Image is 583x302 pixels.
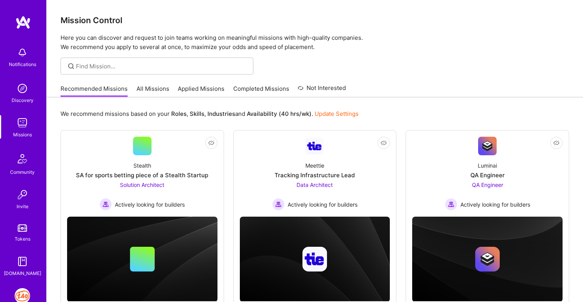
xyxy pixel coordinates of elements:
img: teamwork [15,115,30,131]
i: icon SearchGrey [67,62,76,71]
img: Actively looking for builders [272,198,285,210]
div: Meettie [305,161,324,170]
div: Tracking Infrastructure Lead [275,171,355,179]
img: logo [15,15,31,29]
img: tokens [18,224,27,232]
i: icon EyeClosed [208,140,214,146]
span: Actively looking for builders [115,200,185,209]
span: Data Architect [297,182,333,188]
img: Company Logo [305,138,324,154]
div: Discovery [12,96,34,104]
div: QA Engineer [470,171,505,179]
a: All Missions [136,85,169,97]
p: We recommend missions based on your , , and . [61,110,359,118]
img: Company logo [302,247,327,271]
span: Actively looking for builders [288,200,357,209]
div: Invite [17,202,29,210]
img: Invite [15,187,30,202]
h3: Mission Control [61,15,569,25]
img: Company Logo [478,137,497,155]
div: Community [10,168,35,176]
img: cover [412,217,563,302]
b: Industries [207,110,235,117]
div: Missions [13,131,32,139]
i: icon EyeClosed [381,140,387,146]
a: Recommended Missions [61,85,128,97]
b: Roles [171,110,187,117]
img: discovery [15,81,30,96]
span: QA Engineer [472,182,503,188]
div: SA for sports betting piece of a Stealth Startup [76,171,208,179]
a: Not Interested [298,83,346,97]
img: cover [67,217,217,302]
b: Skills [190,110,204,117]
img: guide book [15,254,30,269]
span: Actively looking for builders [460,200,530,209]
span: Solution Architect [120,182,164,188]
img: Community [13,149,32,168]
div: [DOMAIN_NAME] [4,269,41,277]
a: Update Settings [315,110,359,117]
a: StealthSA for sports betting piece of a Stealth StartupSolution Architect Actively looking for bu... [67,137,217,210]
div: Luminai [478,161,497,170]
a: Completed Missions [233,85,289,97]
img: cover [240,217,390,302]
a: Company LogoLuminaiQA EngineerQA Engineer Actively looking for buildersActively looking for builders [412,137,563,210]
img: bell [15,45,30,60]
div: Stealth [133,161,151,170]
div: Tokens [15,235,30,243]
img: Actively looking for builders [445,198,457,210]
p: Here you can discover and request to join teams working on meaningful missions with high-quality ... [61,33,569,52]
div: Notifications [9,60,36,68]
input: Find Mission... [76,62,248,70]
img: Actively looking for builders [99,198,112,210]
b: Availability (40 hrs/wk) [247,110,312,117]
img: Company logo [475,247,500,271]
i: icon EyeClosed [553,140,559,146]
a: Applied Missions [178,85,224,97]
a: Company LogoMeettieTracking Infrastructure LeadData Architect Actively looking for buildersActive... [240,137,390,210]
